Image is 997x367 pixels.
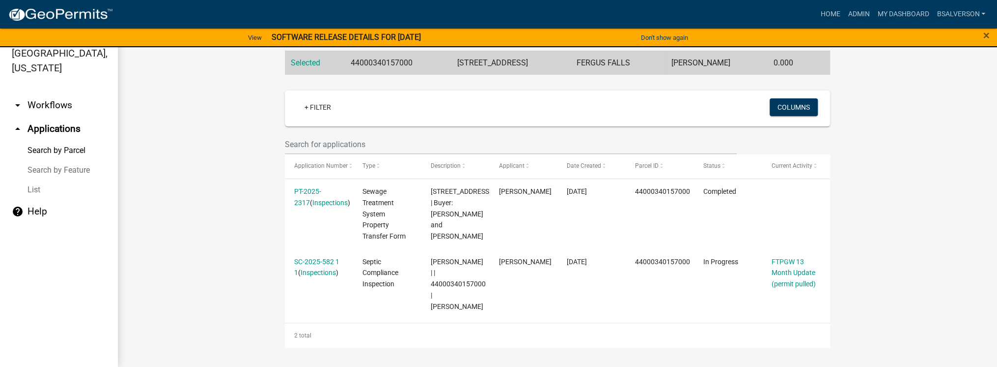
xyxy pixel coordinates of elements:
[362,162,375,169] span: Type
[635,187,690,195] span: 44000340157000
[498,187,551,195] span: Melissa Davis
[362,187,406,240] span: Sewage Treatment System Property Transfer Form
[294,258,339,277] a: SC-2025-582 1 1
[312,199,348,207] a: Inspections
[571,51,665,75] td: FERGUS FALLS
[431,258,486,310] span: Emma Swenson | | 44000340157000 | PHYLLIS R AASNESS
[694,154,762,178] datatable-header-cell: Status
[489,154,557,178] datatable-header-cell: Applicant
[771,162,812,169] span: Current Activity
[771,258,815,288] a: FTPGW 13 Month Update (permit pulled)
[451,51,571,75] td: [STREET_ADDRESS]
[635,258,690,266] span: 44000340157000
[294,186,343,209] div: ( )
[703,187,736,195] span: Completed
[294,162,348,169] span: Application Number
[285,323,830,348] div: 2 total
[626,154,694,178] datatable-header-cell: Parcel ID
[983,30,990,41] button: Close
[567,187,587,195] span: 09/03/2025
[703,258,738,266] span: In Progress
[345,51,451,75] td: 44000340157000
[770,98,818,116] button: Columns
[294,256,343,279] div: ( )
[244,30,266,46] a: View
[635,162,659,169] span: Parcel ID
[12,206,24,217] i: help
[557,154,626,178] datatable-header-cell: Date Created
[12,99,24,111] i: arrow_drop_down
[431,162,461,169] span: Description
[294,187,321,207] a: PT-2025-2317
[816,5,844,24] a: Home
[637,30,692,46] button: Don't show again
[762,154,830,178] datatable-header-cell: Current Activity
[353,154,421,178] datatable-header-cell: Type
[12,123,24,135] i: arrow_drop_up
[301,269,336,276] a: Inspections
[297,98,339,116] a: + Filter
[768,51,813,75] td: 0.000
[665,51,767,75] td: [PERSON_NAME]
[983,29,990,42] span: ×
[933,5,989,24] a: BSALVERSON
[272,32,421,42] strong: SOFTWARE RELEASE DETAILS FOR [DATE]
[873,5,933,24] a: My Dashboard
[498,162,524,169] span: Applicant
[498,258,551,266] span: Brett Anderson
[567,258,587,266] span: 08/28/2025
[285,154,353,178] datatable-header-cell: Application Number
[431,187,491,240] span: 13985 165TH ST | Buyer: Connor Aasness and Rachel Aasness
[844,5,873,24] a: Admin
[421,154,490,178] datatable-header-cell: Description
[703,162,720,169] span: Status
[567,162,601,169] span: Date Created
[285,134,737,154] input: Search for applications
[362,258,398,288] span: Septic Compliance Inspection
[291,58,320,67] a: Selected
